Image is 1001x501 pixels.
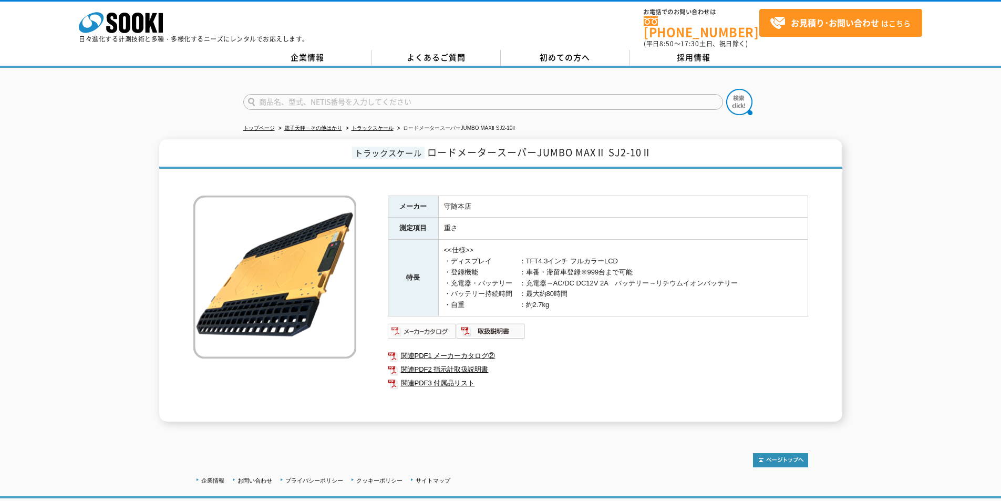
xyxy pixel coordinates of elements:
a: クッキーポリシー [356,477,403,484]
span: はこちら [770,15,911,31]
input: 商品名、型式、NETIS番号を入力してください [243,94,723,110]
img: btn_search.png [726,89,752,115]
a: 初めての方へ [501,50,630,66]
th: 特長 [388,240,438,316]
strong: お見積り･お問い合わせ [791,16,879,29]
a: 企業情報 [243,50,372,66]
a: よくあるご質問 [372,50,501,66]
th: 測定項目 [388,218,438,240]
a: 電子天秤・その他はかり [284,125,342,131]
span: 8:50 [659,39,674,48]
td: 重さ [438,218,808,240]
span: 初めての方へ [540,52,590,63]
a: 関連PDF2 指示計取扱説明書 [388,363,808,376]
a: 関連PDF3 付属品リスト [388,376,808,390]
a: お問い合わせ [238,477,272,484]
a: サイトマップ [416,477,450,484]
span: 17:30 [680,39,699,48]
span: お電話でのお問い合わせは [644,9,759,15]
img: ロードメータースーパーJUMBO MAXⅡ SJ2-10Ⅱ [193,196,356,359]
span: (平日 ～ 土日、祝日除く) [644,39,748,48]
a: 取扱説明書 [457,330,525,338]
img: メーカーカタログ [388,323,457,340]
img: トップページへ [753,453,808,467]
span: ロードメータースーパーJUMBO MAXⅡ SJ2-10Ⅱ [427,145,652,159]
td: <<仕様>> ・ディスプレイ ：TFT4.3インチ フルカラーLCD ・登録機能 ：車番・滞留車登録※999台まで可能 ・充電器・バッテリー ：充電器→AC/DC DC12V 2A バッテリー→... [438,240,808,316]
p: 日々進化する計測技術と多種・多様化するニーズにレンタルでお応えします。 [79,36,309,42]
a: 企業情報 [201,477,224,484]
a: 採用情報 [630,50,758,66]
a: トラックスケール [352,125,394,131]
a: 関連PDF1 メーカーカタログ② [388,349,808,363]
a: メーカーカタログ [388,330,457,338]
li: ロードメータースーパーJUMBO MAXⅡ SJ2-10Ⅱ [395,123,515,134]
a: [PHONE_NUMBER] [644,16,759,38]
td: 守随本店 [438,196,808,218]
a: トップページ [243,125,275,131]
img: 取扱説明書 [457,323,525,340]
a: プライバシーポリシー [285,477,343,484]
a: お見積り･お問い合わせはこちら [759,9,922,37]
th: メーカー [388,196,438,218]
span: トラックスケール [352,147,425,159]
